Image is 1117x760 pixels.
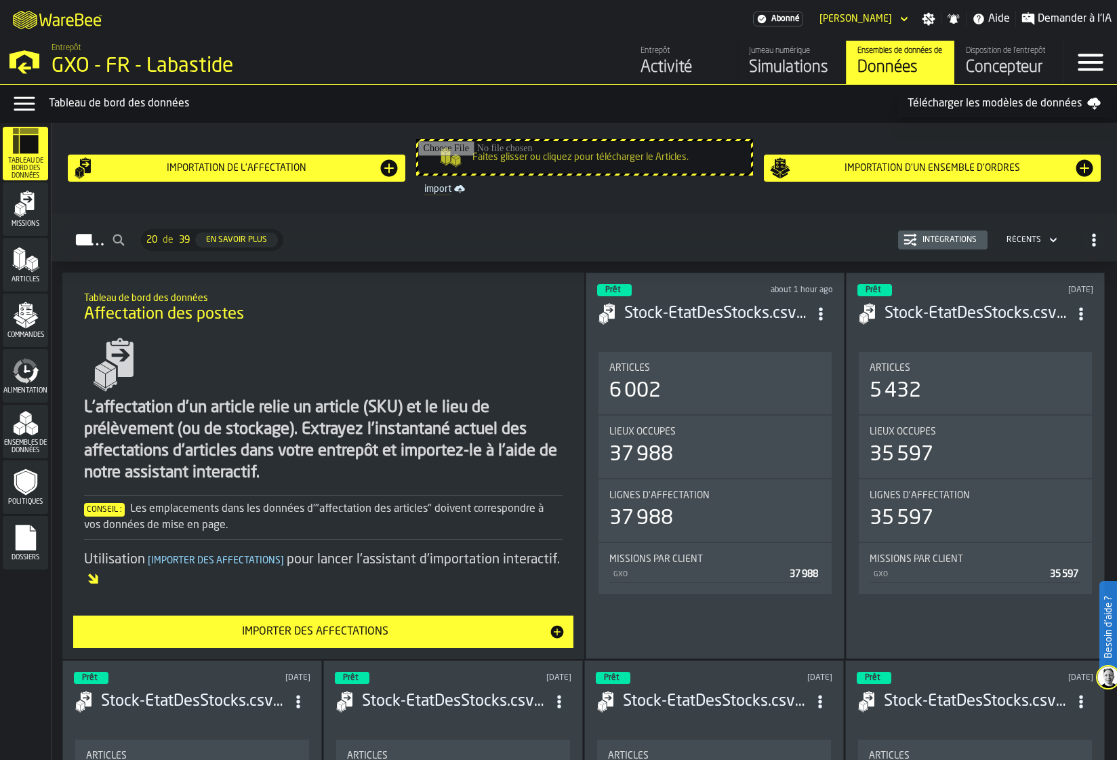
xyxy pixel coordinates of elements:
[281,556,284,565] span: ]
[609,426,821,437] div: Title
[3,238,48,292] li: menu Articles
[609,426,676,437] span: Lieux occupés
[1101,582,1116,672] label: Besoin d'aide ?
[145,556,287,565] span: Importer des affectations
[1016,11,1117,27] label: button-toggle-Demander à l'IA
[609,363,821,374] div: Title
[1050,569,1078,579] span: 35 597
[870,554,1081,565] div: Title
[3,220,48,228] span: Missions
[146,235,157,245] span: 20
[857,284,892,296] div: status-3 2
[641,46,727,56] div: Entrepôt
[3,157,48,180] span: Tableau de bord des données
[870,363,1081,374] div: Title
[1001,232,1060,248] div: DropdownMenuValue-4
[994,673,1093,683] div: Updated: 01/07/2025 09:15:21 Created: 01/07/2025 09:15:10
[624,303,809,325] h3: Stock-EtatDesStocks.csv-2025-09-25
[3,127,48,181] li: menu Tableau de bord des données
[3,387,48,395] span: Alimentation
[846,273,1105,659] div: ItemListCard-DashboardItemContainer
[884,691,1069,713] h3: Stock-EtatDesStocks.csv-2025-07-01
[3,182,48,237] li: menu Missions
[609,554,703,565] span: Missions par client
[870,554,963,565] span: Missions par client
[859,479,1092,542] div: stat-Lignes d'affectation
[790,569,818,579] span: 37 988
[857,57,943,79] div: Données
[84,397,563,484] div: L'affectation d'un article relie un article (SKU) et le lieu de prélèvement (ou de stockage). Ext...
[870,426,936,437] span: Lieux occupés
[609,443,673,467] div: 37 988
[870,506,933,531] div: 35 597
[84,503,125,517] span: Conseil :
[52,54,418,79] div: GXO - FR - Labastide
[857,349,1093,597] section: card-AssignmentDashboardCard
[865,674,880,682] span: Prêt
[84,501,563,534] div: Les emplacements dans les données d'"affectation des articles" doivent correspondre à vos données...
[872,570,1044,579] div: GXO
[870,490,1081,501] div: Title
[791,163,1074,174] div: Importation d'un ensemble d'ordres
[859,352,1092,414] div: stat-Articles
[3,516,48,570] li: menu Dossiers
[211,673,310,683] div: Updated: 08/07/2025 08:00:35 Created: 08/07/2025 08:00:22
[609,363,650,374] span: Articles
[3,439,48,454] span: Ensembles de données
[3,276,48,283] span: Articles
[1038,11,1112,27] span: Demander à l'IA
[73,616,573,648] button: button-Importer des affectations
[859,543,1092,594] div: stat-Missions par client
[609,565,821,583] div: StatList-item-GXO
[3,498,48,506] span: Politiques
[604,674,620,682] span: Prêt
[68,155,405,182] button: button-Importation de l'affectation
[101,691,286,713] h3: Stock-EtatDesStocks.csv-2025-07-08
[859,416,1092,478] div: stat-Lieux occupés
[898,231,988,249] button: button-Intégrations
[84,304,244,325] span: Affectation des postes
[885,303,1069,325] div: Stock-EtatDesStocks.csv-2025-07-10
[641,57,727,79] div: Activité
[596,672,630,684] div: status-3 2
[857,672,891,684] div: status-3 2
[195,233,278,247] button: button-En savoir plus
[335,672,369,684] div: status-3 2
[870,426,1081,437] div: Title
[3,460,48,515] li: menu Politiques
[753,12,803,26] a: link-to-/wh/i/6d62c477-0d62-49a3-8ae2-182b02fd63a7/settings/billing
[609,379,661,403] div: 6 002
[771,14,800,24] span: Abonné
[49,96,897,112] div: Tableau de bord des données
[609,506,673,531] div: 37 988
[586,273,845,659] div: ItemListCard-DashboardItemContainer
[819,14,892,24] div: DropdownMenuValue-HUGO MANIGLIER
[84,290,563,304] h2: Sub Title
[733,673,832,683] div: Updated: 03/07/2025 11:11:15 Created: 03/07/2025 11:11:03
[95,163,378,174] div: Importation de l'affectation
[897,90,1112,117] a: Télécharger les modèles de données
[84,551,563,588] div: Utilisation pour lancer l'assistant d'importation interactif.
[994,285,1093,295] div: Updated: 10/07/2025 12:11:58 Created: 10/07/2025 12:11:47
[343,674,359,682] span: Prêt
[598,416,832,478] div: stat-Lieux occupés
[623,691,808,713] h3: Stock-EtatDesStocks.csv-2025-07-03
[598,352,832,414] div: stat-Articles
[1063,41,1117,84] label: button-toggle-Menu
[81,624,549,640] div: Importer des affectations
[163,235,174,245] span: de
[870,490,970,501] span: Lignes d'affectation
[201,235,272,245] div: En savoir plus
[916,12,941,26] label: button-toggle-Paramètres
[362,691,547,713] h3: Stock-EtatDesStocks.csv-2025-07-04
[870,363,910,374] span: Articles
[612,570,784,579] div: GXO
